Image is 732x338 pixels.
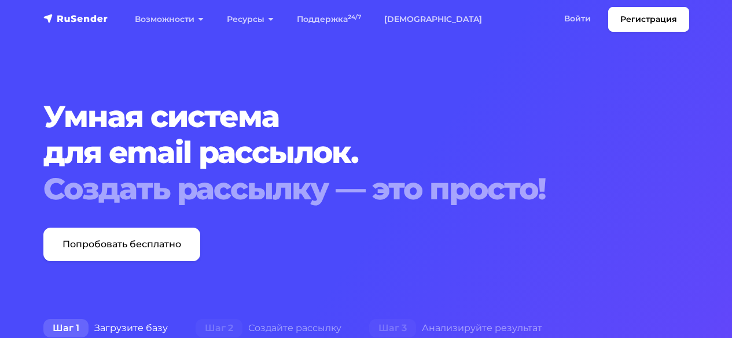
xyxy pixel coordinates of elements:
img: RuSender [43,13,108,24]
a: Возможности [123,8,215,31]
a: Поддержка24/7 [285,8,373,31]
span: Шаг 1 [43,319,89,337]
a: Регистрация [608,7,689,32]
span: Шаг 3 [369,319,416,337]
h1: Умная система для email рассылок. [43,99,689,207]
a: Войти [553,7,602,31]
div: Создать рассылку — это просто! [43,171,689,207]
span: Шаг 2 [196,319,242,337]
a: Ресурсы [215,8,285,31]
a: [DEMOGRAPHIC_DATA] [373,8,494,31]
a: Попробовать бесплатно [43,228,200,261]
sup: 24/7 [348,13,361,21]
